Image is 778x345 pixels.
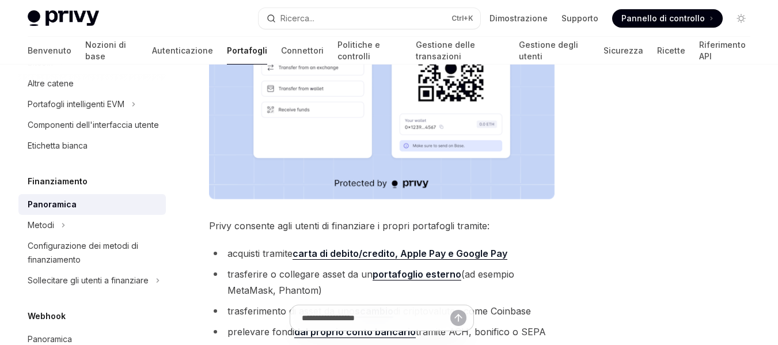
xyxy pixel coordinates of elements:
[152,46,213,55] font: Autenticazione
[28,120,159,130] font: Componenti dell'interfaccia utente
[28,10,99,26] img: logo luminoso
[28,334,72,344] font: Panoramica
[28,275,149,285] font: Sollecitare gli utenti a finanziare
[604,46,643,55] font: Sicurezza
[28,241,138,264] font: Configurazione dei metodi di finanziamento
[489,13,548,23] font: Dimostrazione
[227,268,514,296] font: (ad esempio MetaMask, Phantom)
[259,8,480,29] button: Apri la ricerca
[18,94,166,115] button: Attiva/disattiva la sezione dei portafogli intelligenti EVM
[227,268,373,280] font: trasferire o collegare asset da un
[209,220,489,232] font: Privy consente agli utenti di finanziare i propri portafogli tramite:
[281,37,324,65] a: Connettori
[85,37,138,65] a: Nozioni di base
[519,40,578,61] font: Gestione degli utenti
[18,73,166,94] a: Altre catene
[657,37,685,65] a: Ricette
[85,40,126,61] font: Nozioni di base
[293,248,507,259] font: carta di debito/credito, Apple Pay e Google Pay
[657,46,685,55] font: Ricette
[732,9,750,28] button: Attiva la modalità scura
[561,13,598,23] font: Supporto
[464,14,473,22] font: +K
[18,270,166,291] button: Attiva/disattiva la sezione Richiesta di finanziamento agli utenti
[28,176,88,186] font: Finanziamento
[612,9,723,28] a: Pannello di controllo
[227,248,293,259] font: acquisti tramite
[450,310,466,326] button: Invia messaggio
[28,46,71,55] font: Benvenuto
[227,46,267,55] font: Portafogli
[373,268,461,280] font: portafoglio esterno
[451,14,464,22] font: Ctrl
[604,37,643,65] a: Sicurezza
[519,37,590,65] a: Gestione degli utenti
[18,115,166,135] a: Componenti dell'interfaccia utente
[28,37,71,65] a: Benvenuto
[489,13,548,24] a: Dimostrazione
[281,46,324,55] font: Connettori
[28,78,74,88] font: Altre catene
[18,236,166,270] a: Configurazione dei metodi di finanziamento
[28,141,88,150] font: Etichetta bianca
[18,194,166,215] a: Panoramica
[373,268,461,280] a: portafoglio esterno
[416,37,505,65] a: Gestione delle transazioni
[28,199,77,209] font: Panoramica
[293,248,507,260] a: carta di debito/credito, Apple Pay e Google Pay
[302,305,450,331] input: Fai una domanda...
[280,13,314,23] font: Ricerca...
[621,13,705,23] font: Pannello di controllo
[28,311,66,321] font: Webhook
[28,220,54,230] font: Metodi
[227,37,267,65] a: Portafogli
[561,13,598,24] a: Supporto
[337,37,402,65] a: Politiche e controlli
[699,37,750,65] a: Riferimento API
[18,135,166,156] a: Etichetta bianca
[28,99,124,109] font: Portafogli intelligenti EVM
[152,37,213,65] a: Autenticazione
[699,40,746,61] font: Riferimento API
[416,40,475,61] font: Gestione delle transazioni
[18,215,166,236] button: Sezione Metodi di attivazione/disattivazione
[337,40,380,61] font: Politiche e controlli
